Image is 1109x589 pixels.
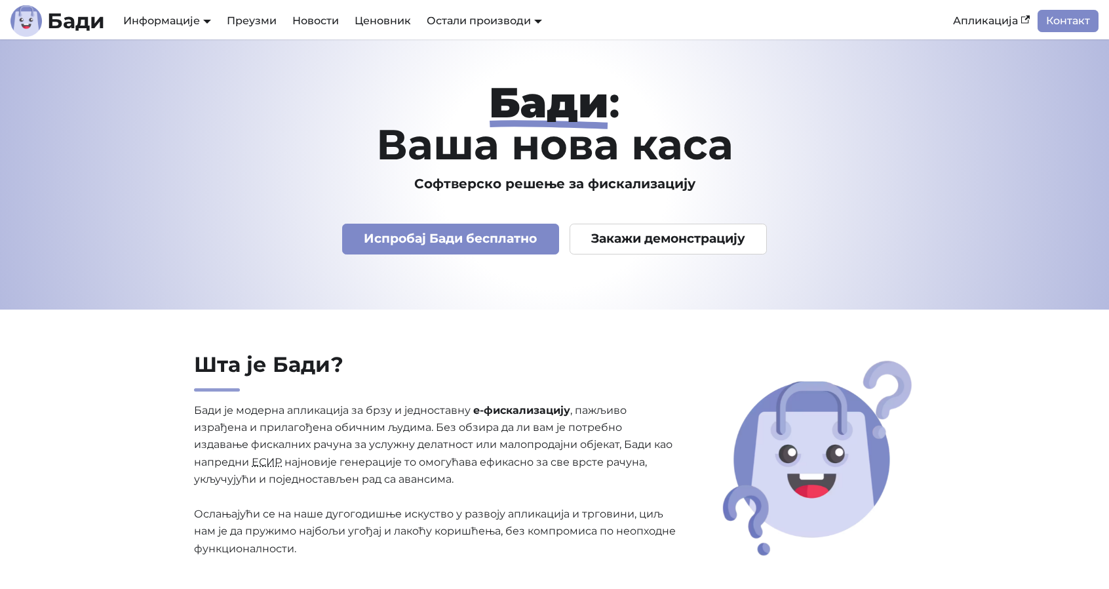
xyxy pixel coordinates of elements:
[123,14,211,27] a: Информације
[219,10,284,32] a: Преузми
[570,224,768,254] a: Закажи демонстрацију
[194,402,678,558] p: Бади је модерна апликација за брзу и једноставну , пажљиво израђена и прилагођена обичним људима....
[194,352,678,392] h2: Шта је Бади?
[132,176,977,192] h3: Софтверско решење за фискализацију
[347,10,419,32] a: Ценовник
[10,5,42,37] img: Лого
[1038,10,1099,32] a: Контакт
[718,356,916,560] img: Шта је Бади?
[489,77,609,128] strong: Бади
[252,456,282,468] abbr: Електронски систем за издавање рачуна
[945,10,1038,32] a: Апликација
[132,81,977,165] h1: : Ваша нова каса
[47,10,105,31] b: Бади
[473,404,570,416] strong: е-фискализацију
[10,5,105,37] a: ЛогоБади
[342,224,559,254] a: Испробај Бади бесплатно
[284,10,347,32] a: Новости
[427,14,542,27] a: Остали производи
